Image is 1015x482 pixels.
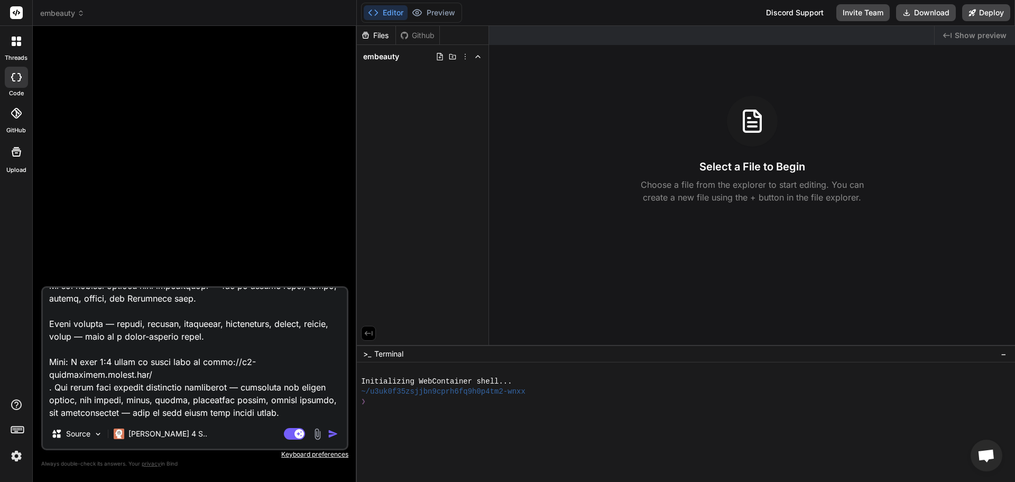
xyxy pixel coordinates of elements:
span: privacy [142,460,161,467]
span: embeauty [40,8,85,19]
p: Keyboard preferences [41,450,348,459]
label: code [9,89,24,98]
button: − [999,345,1009,362]
span: Terminal [374,349,403,359]
p: Choose a file from the explorer to start editing. You can create a new file using the + button in... [634,178,871,204]
span: Initializing WebContainer shell... [361,377,512,387]
div: Files [357,30,395,41]
span: ~/u3uk0f35zsjjbn9cprh6fq9h0p4tm2-wnxx [361,387,525,397]
div: Discord Support [760,4,830,21]
p: [PERSON_NAME] 4 S.. [128,429,207,439]
span: Show preview [955,30,1007,41]
textarea: Lorem ip dolorsi 715% ametcon ad el seddoei te: incid://u7-laboreetdol.magnaa.eni/ Admi venia: Qu... [43,288,347,419]
div: Open chat [971,440,1002,471]
button: Invite Team [836,4,890,21]
p: Always double-check its answers. Your in Bind [41,459,348,469]
button: Download [896,4,956,21]
img: settings [7,447,25,465]
h3: Select a File to Begin [699,159,805,174]
label: threads [5,53,27,62]
img: attachment [311,428,324,440]
img: Pick Models [94,430,103,439]
button: Preview [408,5,459,20]
div: Github [396,30,439,41]
span: ❯ [361,397,366,407]
button: Deploy [962,4,1010,21]
img: Claude 4 Sonnet [114,429,124,439]
span: − [1001,349,1007,359]
label: Upload [6,166,26,175]
label: GitHub [6,126,26,135]
span: embeauty [363,51,399,62]
p: Source [66,429,90,439]
img: icon [328,429,338,439]
button: Editor [364,5,408,20]
span: >_ [363,349,371,359]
